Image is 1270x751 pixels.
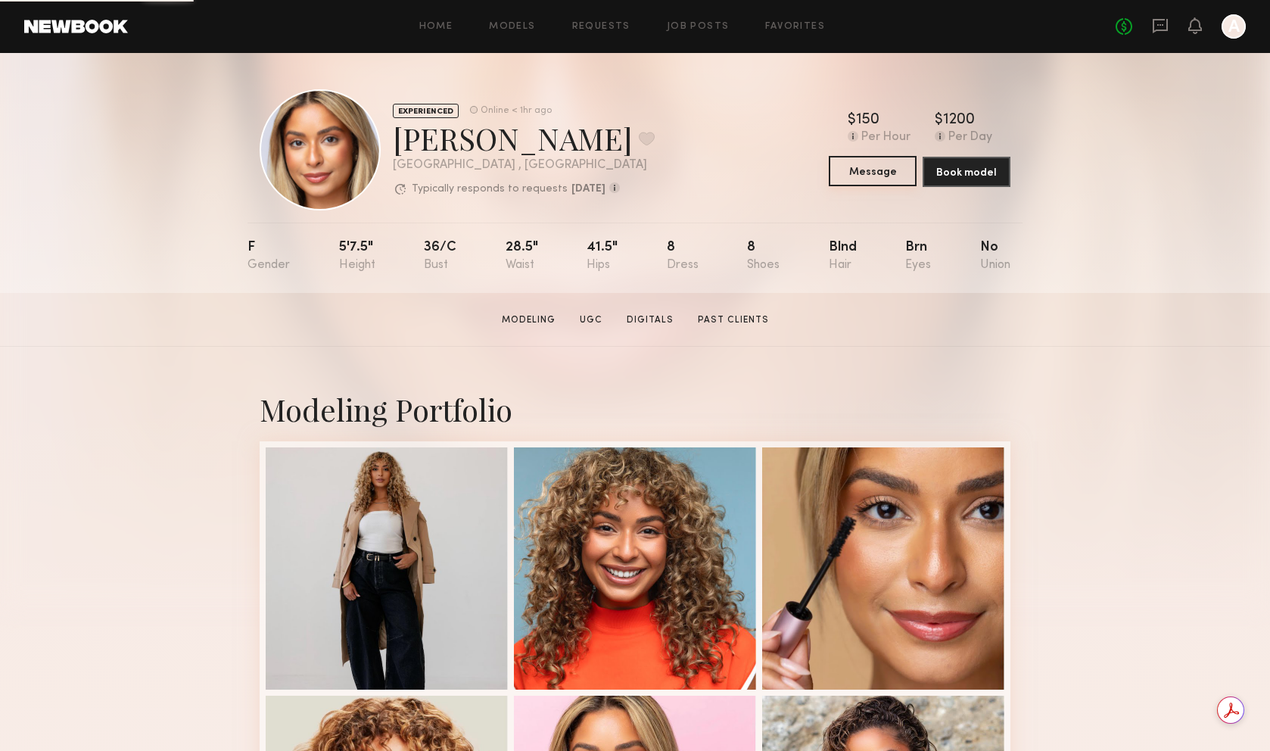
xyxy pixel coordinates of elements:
a: UGC [574,313,609,327]
div: Per Hour [861,131,910,145]
div: Blnd [829,241,857,272]
a: Favorites [765,22,825,32]
a: Past Clients [692,313,775,327]
a: A [1222,14,1246,39]
div: [GEOGRAPHIC_DATA] , [GEOGRAPHIC_DATA] [393,159,655,172]
div: 150 [856,113,879,128]
a: Digitals [621,313,680,327]
div: $ [848,113,856,128]
div: Per Day [948,131,992,145]
a: Models [489,22,535,32]
div: [PERSON_NAME] [393,118,655,158]
div: $ [935,113,943,128]
div: 5'7.5" [339,241,375,272]
div: 36/c [424,241,456,272]
a: Requests [572,22,630,32]
p: Typically responds to requests [412,184,568,195]
div: F [247,241,290,272]
div: Modeling Portfolio [260,389,1010,429]
div: 8 [667,241,699,272]
a: Home [419,22,453,32]
a: Modeling [496,313,562,327]
div: 1200 [943,113,975,128]
div: 41.5" [587,241,618,272]
button: Book model [923,157,1010,187]
div: No [980,241,1010,272]
div: Online < 1hr ago [481,106,552,116]
div: 8 [747,241,780,272]
b: [DATE] [571,184,605,195]
div: Brn [905,241,931,272]
div: 28.5" [506,241,538,272]
button: Message [829,156,917,186]
a: Job Posts [667,22,730,32]
div: EXPERIENCED [393,104,459,118]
